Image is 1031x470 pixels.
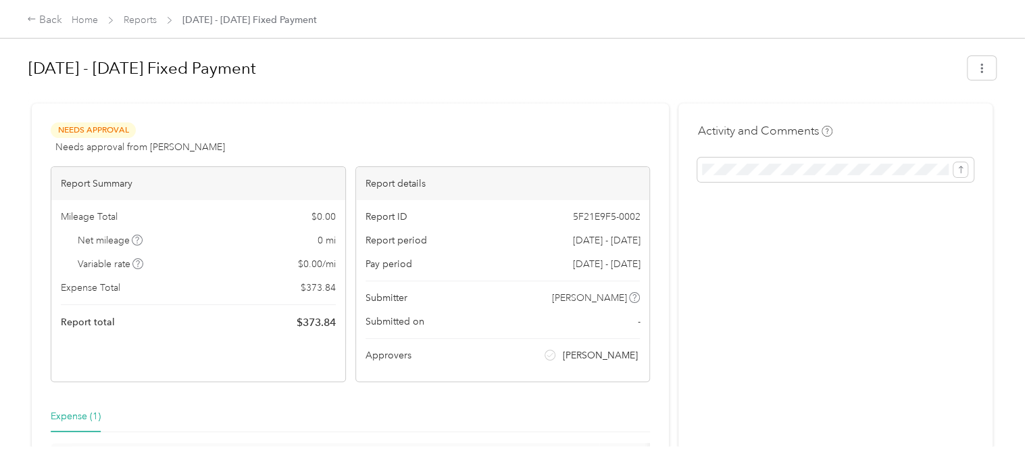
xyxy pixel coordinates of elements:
[297,314,336,331] span: $ 373.84
[27,12,62,28] div: Back
[572,210,640,224] span: 5F21E9F5-0002
[72,14,98,26] a: Home
[563,348,638,362] span: [PERSON_NAME]
[51,409,101,424] div: Expense (1)
[51,122,136,138] span: Needs Approval
[28,52,958,85] h1: Aug 1 - 31, 2025 Fixed Payment
[366,314,424,329] span: Submitted on
[55,140,225,154] span: Needs approval from [PERSON_NAME]
[301,281,336,295] span: $ 373.84
[51,167,345,200] div: Report Summary
[61,210,118,224] span: Mileage Total
[124,14,157,26] a: Reports
[366,348,411,362] span: Approvers
[366,233,427,248] span: Report period
[318,233,336,248] span: 0 mi
[182,13,317,27] span: [DATE] - [DATE] Fixed Payment
[955,394,1031,470] iframe: Everlance-gr Chat Button Frame
[356,167,650,200] div: Report details
[552,291,627,305] span: [PERSON_NAME]
[78,257,144,271] span: Variable rate
[61,281,120,295] span: Expense Total
[366,291,407,305] span: Submitter
[78,233,143,248] span: Net mileage
[366,257,412,271] span: Pay period
[366,210,407,224] span: Report ID
[298,257,336,271] span: $ 0.00 / mi
[61,315,115,329] span: Report total
[311,210,336,224] span: $ 0.00
[637,314,640,329] span: -
[697,122,832,139] h4: Activity and Comments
